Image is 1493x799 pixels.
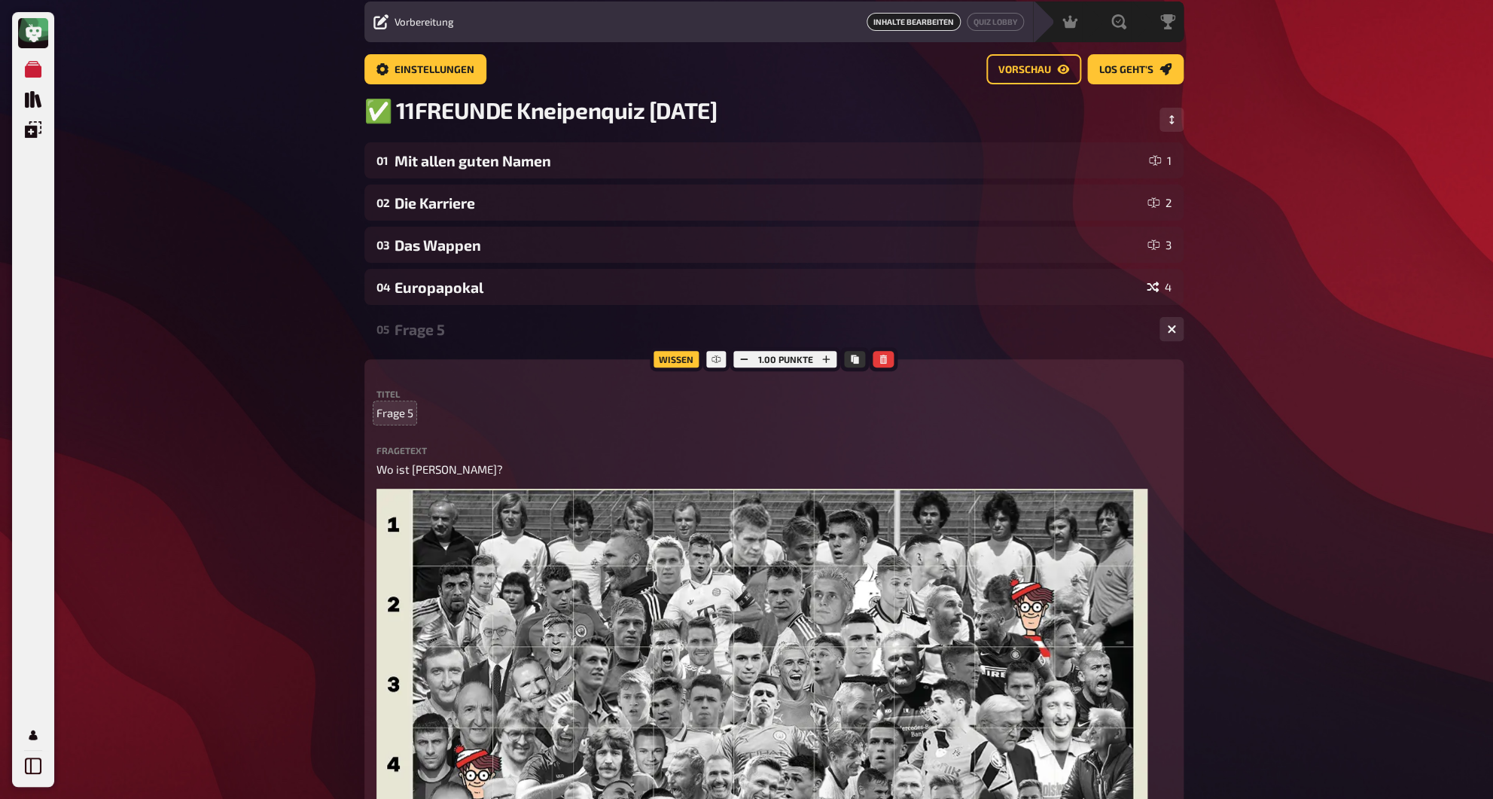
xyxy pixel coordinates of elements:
span: Vorschau [998,65,1051,75]
a: Quiz Sammlung [18,84,48,114]
a: Inhalte Bearbeiten [867,13,961,31]
span: Vorbereitung [395,16,454,28]
div: Die Karriere [395,194,1141,212]
a: Einblendungen [18,114,48,145]
div: 02 [376,196,388,209]
div: Frage 5 [395,321,1147,338]
a: Meine Quizze [18,54,48,84]
button: Vorschau [986,54,1081,84]
button: Kopieren [844,351,865,367]
div: 01 [376,154,388,167]
div: 3 [1147,239,1172,251]
div: 1.00 Punkte [730,347,840,371]
div: 05 [376,322,388,336]
span: ✅ 11FREUNDE Kneipenquiz [DATE] [364,96,718,124]
div: Mit allen guten Namen [395,152,1143,169]
div: 1 [1149,154,1172,166]
span: Wo ist [PERSON_NAME]? [376,462,503,476]
label: Fragetext [376,446,1172,455]
span: Los geht's [1099,65,1153,75]
button: Einstellungen [364,54,486,84]
button: Reihenfolge anpassen [1159,108,1184,132]
div: 4 [1147,281,1172,293]
div: Wissen [650,347,702,371]
div: Europapokal [395,279,1141,296]
span: Frage 5 [376,404,413,422]
button: Quiz Lobby [967,13,1024,31]
a: Profil [18,720,48,750]
div: 03 [376,238,388,252]
div: 2 [1147,197,1172,209]
div: Das Wappen [395,236,1141,254]
div: 04 [376,280,388,294]
button: Los geht's [1087,54,1184,84]
label: Titel [376,389,1172,398]
span: Einstellungen [395,65,474,75]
